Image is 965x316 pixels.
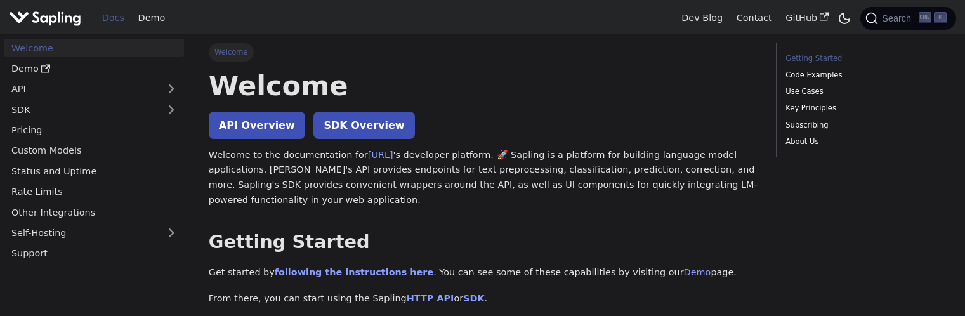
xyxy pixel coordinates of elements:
[209,112,305,139] a: API Overview
[209,265,758,280] p: Get started by . You can see some of these capabilities by visiting our page.
[4,142,184,160] a: Custom Models
[4,39,184,57] a: Welcome
[209,148,758,208] p: Welcome to the documentation for 's developer platform. 🚀 Sapling is a platform for building lang...
[785,136,942,148] a: About Us
[4,100,159,119] a: SDK
[95,8,131,28] a: Docs
[275,267,433,277] a: following the instructions here
[785,69,942,81] a: Code Examples
[785,86,942,98] a: Use Cases
[4,80,159,98] a: API
[4,60,184,78] a: Demo
[4,183,184,201] a: Rate Limits
[159,80,184,98] button: Expand sidebar category 'API'
[209,291,758,306] p: From there, you can start using the Sapling or .
[313,112,414,139] a: SDK Overview
[407,293,454,303] a: HTTP API
[4,244,184,263] a: Support
[785,53,942,65] a: Getting Started
[4,162,184,180] a: Status and Uptime
[785,102,942,114] a: Key Principles
[368,150,393,160] a: [URL]
[684,267,711,277] a: Demo
[9,9,86,27] a: Sapling.ai
[730,8,779,28] a: Contact
[463,293,484,303] a: SDK
[934,12,947,23] kbd: K
[4,203,184,221] a: Other Integrations
[159,100,184,119] button: Expand sidebar category 'SDK'
[878,13,919,23] span: Search
[9,9,81,27] img: Sapling.ai
[209,231,758,254] h2: Getting Started
[4,121,184,140] a: Pricing
[209,43,758,61] nav: Breadcrumbs
[209,43,254,61] span: Welcome
[131,8,172,28] a: Demo
[836,9,854,27] button: Switch between dark and light mode (currently dark mode)
[209,69,758,103] h1: Welcome
[785,119,942,131] a: Subscribing
[778,8,835,28] a: GitHub
[4,224,184,242] a: Self-Hosting
[860,7,955,30] button: Search (Ctrl+K)
[674,8,729,28] a: Dev Blog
